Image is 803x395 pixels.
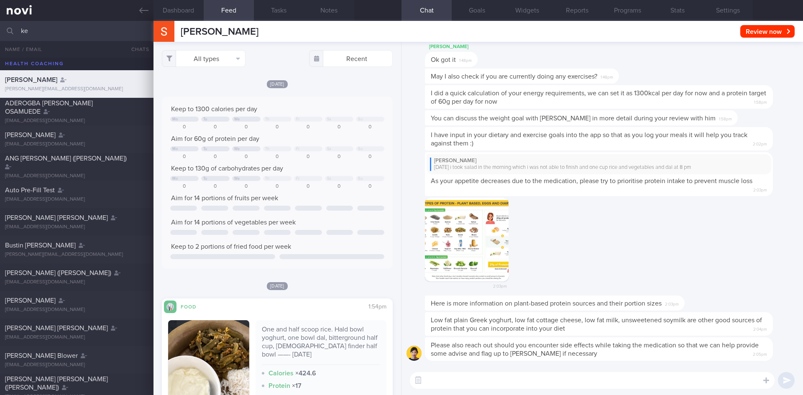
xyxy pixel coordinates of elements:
div: We [234,176,240,181]
strong: × 17 [292,382,302,389]
span: [PERSON_NAME] Blower [5,352,78,359]
span: I did a quick calculation of your energy requirements, we can set it as 1300kcal per day for now ... [431,90,766,105]
div: [EMAIL_ADDRESS][DOMAIN_NAME] [5,334,148,341]
span: [PERSON_NAME] [181,27,258,37]
div: Su [358,117,363,122]
span: [PERSON_NAME] ([PERSON_NAME]) [5,270,111,276]
strong: × 424.6 [295,370,316,377]
div: 0 [356,124,384,130]
span: 2:03pm [753,185,767,193]
span: 2:05pm [753,349,767,357]
div: 0 [263,154,292,160]
span: [PERSON_NAME] [PERSON_NAME] ([PERSON_NAME]) [5,376,108,391]
div: 0 [325,183,353,190]
span: Aim for 60g of protein per day [171,135,259,142]
div: Sa [327,176,332,181]
span: 1:48pm [601,72,613,80]
div: Fr [296,117,300,122]
span: Aim for 14 portions of vegetables per week [171,219,296,226]
span: May I also check if you are currently doing any exercises? [431,73,597,80]
div: 0 [170,154,199,160]
div: 0 [263,124,292,130]
div: [PERSON_NAME][EMAIL_ADDRESS][DOMAIN_NAME] [5,86,148,92]
div: 0 [294,183,322,190]
button: Review now [740,25,795,38]
div: [PERSON_NAME] [430,158,768,164]
span: 1:58pm [754,97,767,105]
span: You can discuss the weight goal with [PERSON_NAME] in more detail during your review with him [431,115,716,122]
span: Bustin [PERSON_NAME] [5,242,76,249]
div: 0 [325,124,353,130]
span: Here is more information on plant-based protein sources and their portion sizes [431,300,662,307]
div: 0 [232,183,261,190]
div: 0 [294,124,322,130]
div: We [234,147,240,151]
span: [PERSON_NAME] [PERSON_NAME] [5,214,108,221]
div: Tu [203,147,207,151]
div: Mo [172,147,178,151]
div: [EMAIL_ADDRESS][DOMAIN_NAME] [5,173,148,179]
div: Th [265,147,270,151]
span: Please also reach out should you encounter side effects while taking the medication so that we ca... [431,342,759,357]
div: Sa [327,117,332,122]
div: [PERSON_NAME] [425,42,503,52]
span: [PERSON_NAME] [5,132,56,138]
div: 0 [356,183,384,190]
div: 0 [170,183,199,190]
span: [PERSON_NAME] [5,297,56,304]
span: [PERSON_NAME] [PERSON_NAME] [5,325,108,331]
span: ADEROGBA [PERSON_NAME] OSAMUEDE [5,100,93,115]
button: Chats [120,41,153,58]
div: One and half scoop rice. Hald bowl yoghurt, one bowl dal, bitterground half cup, [DEMOGRAPHIC_DAT... [262,325,381,365]
div: 0 [201,154,230,160]
div: Mo [172,176,178,181]
div: 0 [356,154,384,160]
span: Low fat plain Greek yoghurt, low fat cottage cheese, low fat milk, unsweetened soymilk are other ... [431,317,762,332]
div: 0 [232,154,261,160]
strong: Protein [269,382,290,389]
span: Keep to 2 portions of fried food per week [171,243,291,250]
span: [DATE] [267,282,288,290]
div: Sa [327,147,332,151]
div: [DATE] i took salad in the morning which i was not able to finish and one cup rice and vegetables... [430,164,768,171]
span: Keep to 130g of carbohydrates per day [171,165,283,172]
div: [EMAIL_ADDRESS][DOMAIN_NAME] [5,118,148,124]
span: I have input in your dietary and exercise goals into the app so that as you log your meals it wil... [431,132,747,147]
span: ANG [PERSON_NAME] ([PERSON_NAME]) [5,155,127,162]
div: Tu [203,176,207,181]
span: Ok got it [431,56,456,63]
span: As your appetite decreases due to the medication, please try to prioritise protein intake to prev... [431,178,752,184]
button: All types [162,50,246,67]
div: Tu [203,117,207,122]
div: 0 [232,124,261,130]
span: 1:58pm [719,114,732,122]
div: Mo [172,117,178,122]
div: 0 [170,124,199,130]
div: Fr [296,147,300,151]
div: [EMAIL_ADDRESS][DOMAIN_NAME] [5,307,148,313]
span: 2:03pm [665,299,679,307]
div: 0 [201,183,230,190]
div: Food [176,303,210,310]
span: 2:03pm [493,281,507,289]
span: [PERSON_NAME] [5,76,57,83]
div: [PERSON_NAME][EMAIL_ADDRESS][DOMAIN_NAME] [5,252,148,258]
div: 0 [201,124,230,130]
div: Su [358,176,363,181]
div: Th [265,117,270,122]
div: Fr [296,176,300,181]
div: [EMAIL_ADDRESS][DOMAIN_NAME] [5,141,148,148]
div: 0 [263,183,292,190]
div: 0 [325,154,353,160]
strong: Calories [269,370,294,377]
div: [EMAIL_ADDRESS][DOMAIN_NAME] [5,224,148,230]
span: 2:04pm [753,324,767,332]
div: [EMAIL_ADDRESS][DOMAIN_NAME] [5,279,148,285]
div: 0 [294,154,322,160]
span: Auto Pre-Fill Test [5,187,55,194]
div: Su [358,147,363,151]
div: [EMAIL_ADDRESS][DOMAIN_NAME] [5,362,148,368]
span: Aim for 14 portions of fruits per week [171,195,278,201]
img: Photo by Charlotte Tan [425,198,509,281]
span: 2:02pm [753,139,767,147]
